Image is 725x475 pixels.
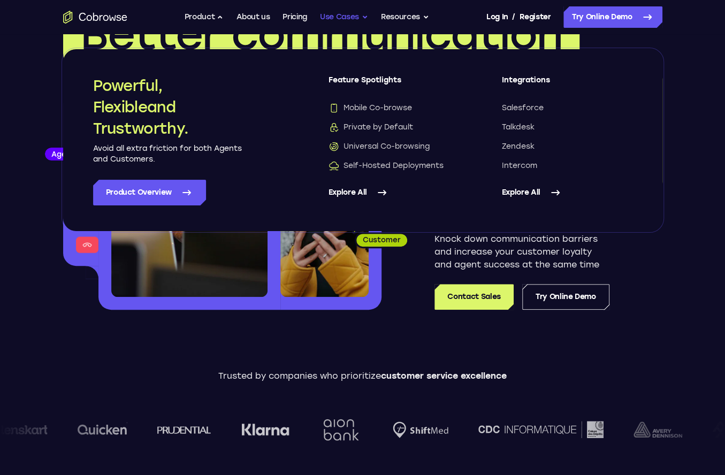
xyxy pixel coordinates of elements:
span: Integrations [502,75,632,94]
a: Explore All [502,180,632,205]
span: Feature Spotlights [329,75,459,94]
a: Contact Sales [434,284,513,310]
img: Shiftmed [393,422,448,438]
a: Go to the home page [63,11,127,24]
span: Zendesk [502,141,535,152]
a: About us [236,6,270,28]
a: Salesforce [502,103,632,113]
img: prudential [157,425,211,434]
img: Klarna [241,423,289,436]
img: Private by Default [329,122,339,133]
a: Try Online Demo [563,6,662,28]
span: Mobile Co-browse [329,103,412,113]
a: Private by DefaultPrivate by Default [329,122,459,133]
a: Register [520,6,551,28]
span: Universal Co-browsing [329,141,430,152]
a: Pricing [283,6,307,28]
a: Product Overview [93,180,206,205]
span: Self-Hosted Deployments [329,160,444,171]
span: Salesforce [502,103,544,113]
img: Mobile Co-browse [329,103,339,113]
a: Talkdesk [502,122,632,133]
span: Private by Default [329,122,413,133]
span: Better communication [80,9,562,60]
img: A customer holding their phone [280,170,369,297]
a: Try Online Demo [522,284,609,310]
img: CDC Informatique [478,421,604,438]
button: Use Cases [320,6,368,28]
button: Product [185,6,224,28]
span: Talkdesk [502,122,535,133]
span: customer service excellence [381,371,507,381]
a: Universal Co-browsingUniversal Co-browsing [329,141,459,152]
a: Log In [486,6,508,28]
p: Avoid all extra friction for both Agents and Customers. [93,143,243,165]
h2: Powerful, Flexible and Trustworthy. [93,75,243,139]
a: Explore All [329,180,459,205]
img: Universal Co-browsing [329,141,339,152]
img: Self-Hosted Deployments [329,160,339,171]
a: Self-Hosted DeploymentsSelf-Hosted Deployments [329,160,459,171]
a: Mobile Co-browseMobile Co-browse [329,103,459,113]
span: / [512,11,515,24]
span: Intercom [502,160,537,171]
img: Aion Bank [319,408,363,451]
a: Intercom [502,160,632,171]
p: Knock down communication barriers and increase your customer loyalty and agent success at the sam... [434,233,609,271]
a: Zendesk [502,141,632,152]
button: Resources [381,6,429,28]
